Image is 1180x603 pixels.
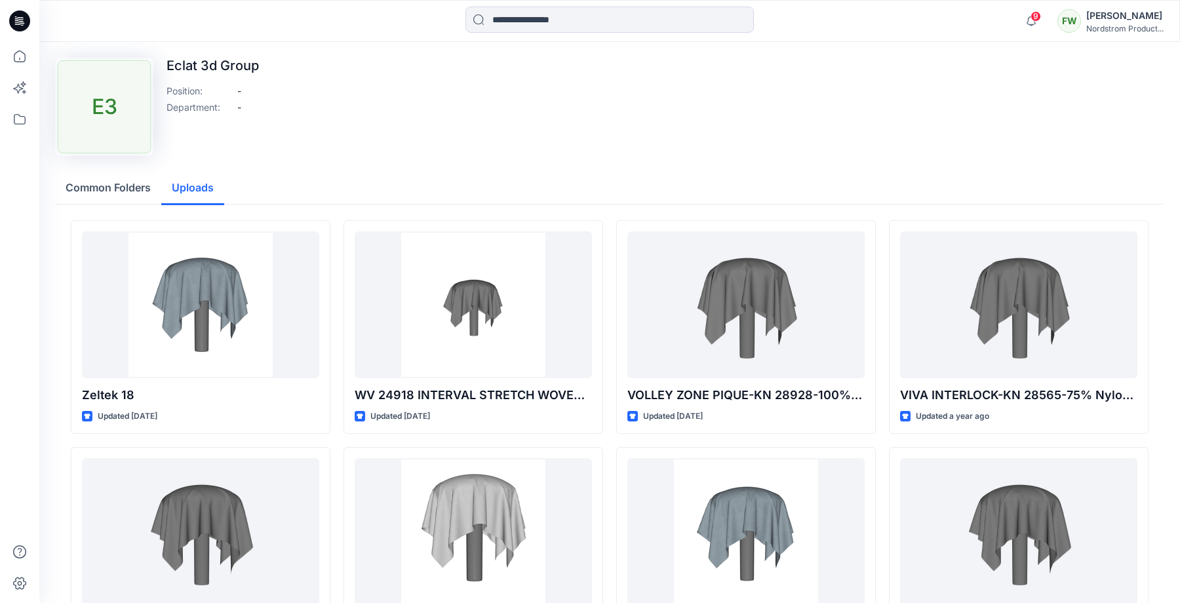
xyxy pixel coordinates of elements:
[237,100,241,114] p: -
[627,386,865,404] p: VOLLEY ZONE PIQUE-KN 28928-100% Polyester-168gsm-RT2302020
[355,386,592,404] p: WV 24918 INTERVAL STRETCH WOVEN MELANGE -HB7519QD
[58,60,151,153] div: E3
[1057,9,1081,33] div: FW
[98,410,157,423] p: Updated [DATE]
[1086,8,1164,24] div: [PERSON_NAME]
[82,386,319,404] p: Zeltek 18
[161,172,224,205] button: Uploads
[627,231,865,378] a: VOLLEY ZONE PIQUE-KN 28928-100% Polyester-168gsm-RT2302020
[237,84,241,98] p: -
[167,84,232,98] p: Position :
[900,386,1137,404] p: VIVA INTERLOCK-KN 28565-75% Nylon 25% Spandex-200GSM-STX-37842
[916,410,989,423] p: Updated a year ago
[900,231,1137,378] a: VIVA INTERLOCK-KN 28565-75% Nylon 25% Spandex-200GSM-STX-37842
[355,231,592,378] a: WV 24918 INTERVAL STRETCH WOVEN MELANGE -HB7519QD
[167,58,259,73] p: Eclat 3d Group
[82,231,319,378] a: Zeltek 18
[55,172,161,205] button: Common Folders
[1086,24,1164,33] div: Nordstrom Product...
[370,410,430,423] p: Updated [DATE]
[167,100,232,114] p: Department :
[643,410,703,423] p: Updated [DATE]
[1031,11,1041,22] span: 9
